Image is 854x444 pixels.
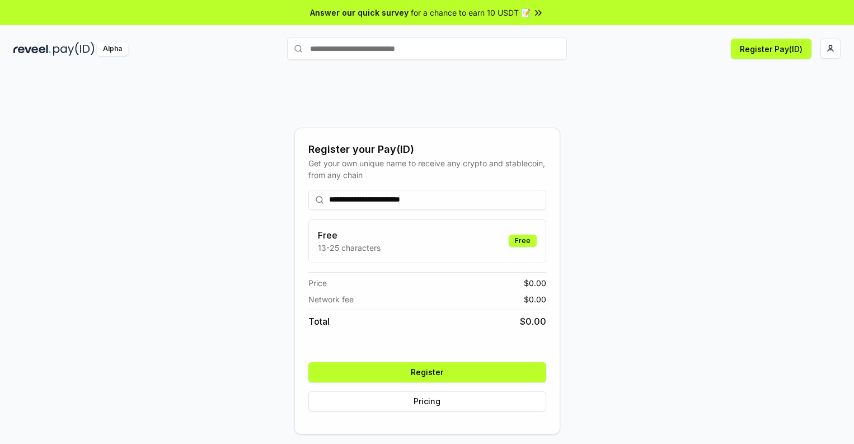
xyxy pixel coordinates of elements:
[53,42,95,56] img: pay_id
[308,293,354,305] span: Network fee
[509,235,537,247] div: Free
[520,315,546,328] span: $ 0.00
[97,42,128,56] div: Alpha
[318,242,381,254] p: 13-25 characters
[308,142,546,157] div: Register your Pay(ID)
[13,42,51,56] img: reveel_dark
[524,277,546,289] span: $ 0.00
[310,7,409,18] span: Answer our quick survey
[731,39,811,59] button: Register Pay(ID)
[308,277,327,289] span: Price
[318,228,381,242] h3: Free
[524,293,546,305] span: $ 0.00
[308,315,330,328] span: Total
[411,7,531,18] span: for a chance to earn 10 USDT 📝
[308,391,546,412] button: Pricing
[308,362,546,382] button: Register
[308,157,546,181] div: Get your own unique name to receive any crypto and stablecoin, from any chain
